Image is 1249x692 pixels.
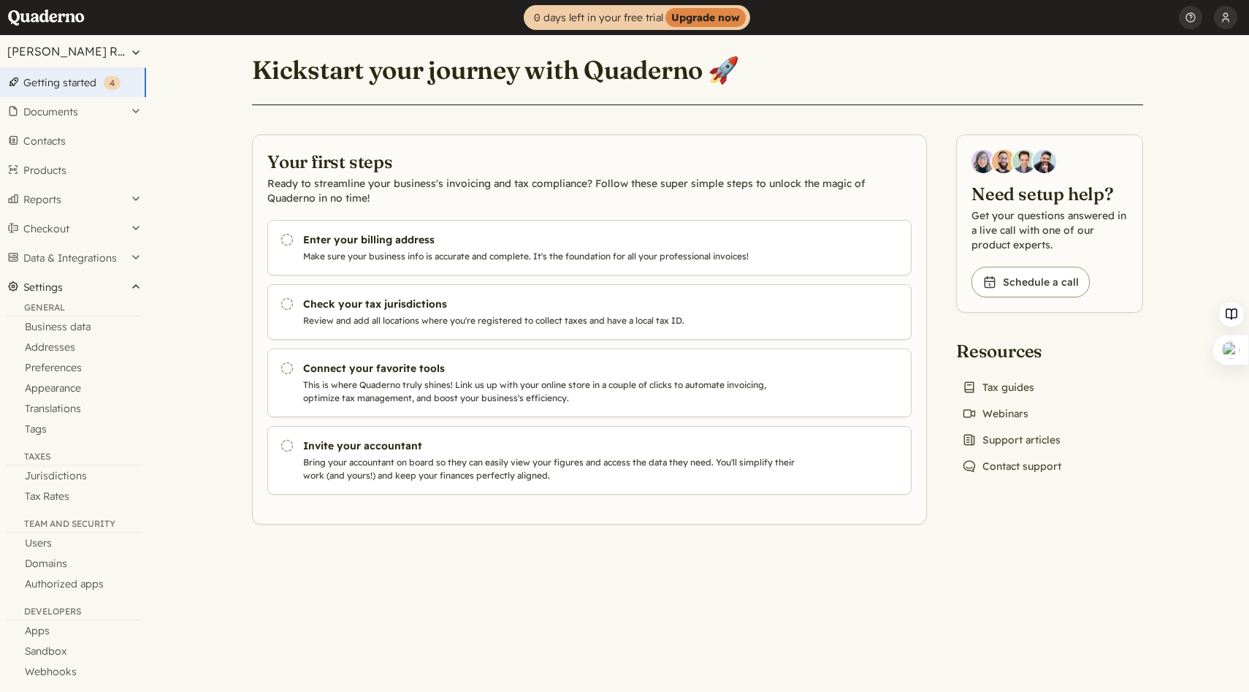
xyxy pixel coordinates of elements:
img: Diana Carrasco, Account Executive at Quaderno [971,150,995,173]
span: 4 [110,77,115,88]
a: Check your tax jurisdictions Review and add all locations where you're registered to collect taxe... [267,284,912,340]
a: Connect your favorite tools This is where Quaderno truly shines! Link us up with your online stor... [267,349,912,417]
h3: Check your tax jurisdictions [303,297,801,311]
h3: Connect your favorite tools [303,361,801,376]
p: Bring your accountant on board so they can easily view your figures and access the data they need... [303,456,801,482]
a: Support articles [956,430,1066,450]
div: Taxes [6,451,140,465]
a: Invite your accountant Bring your accountant on board so they can easily view your figures and ac... [267,426,912,495]
a: 0 days left in your free trialUpgrade now [524,5,750,30]
a: Schedule a call [971,267,1090,297]
p: This is where Quaderno truly shines! Link us up with your online store in a couple of clicks to a... [303,379,801,405]
img: Javier Rubio, DevRel at Quaderno [1033,150,1056,173]
h1: Kickstart your journey with Quaderno 🚀 [252,54,739,86]
div: General [6,302,140,316]
a: Webinars [956,403,1034,424]
div: Team and security [6,518,140,533]
h2: Need setup help? [971,182,1128,205]
h3: Enter your billing address [303,232,801,247]
img: Jairo Fumero, Account Executive at Quaderno [992,150,1015,173]
a: Enter your billing address Make sure your business info is accurate and complete. It's the founda... [267,220,912,275]
h2: Resources [956,339,1067,362]
h2: Your first steps [267,150,912,173]
p: Get your questions answered in a live call with one of our product experts. [971,208,1128,252]
p: Review and add all locations where you're registered to collect taxes and have a local tax ID. [303,314,801,327]
a: Tax guides [956,377,1040,398]
p: Ready to streamline your business's invoicing and tax compliance? Follow these super simple steps... [267,176,912,205]
strong: Upgrade now [665,8,746,27]
div: Developers [6,606,140,620]
a: Contact support [956,456,1067,476]
h3: Invite your accountant [303,438,801,453]
p: Make sure your business info is accurate and complete. It's the foundation for all your professio... [303,250,801,263]
img: Ivo Oltmans, Business Developer at Quaderno [1012,150,1036,173]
